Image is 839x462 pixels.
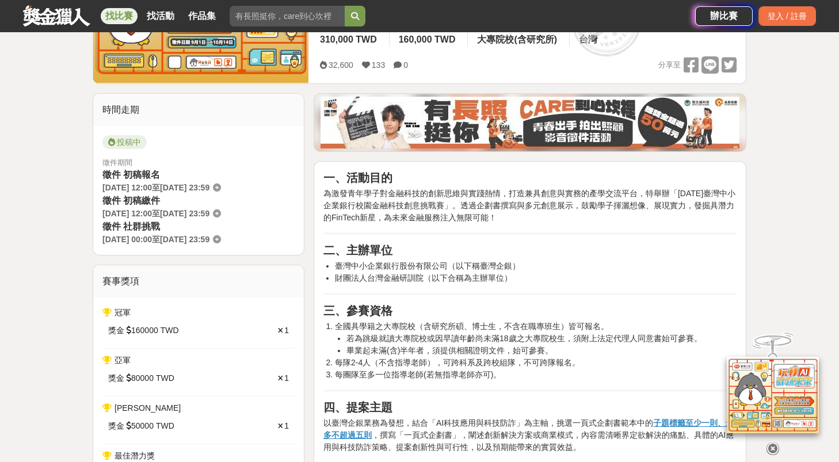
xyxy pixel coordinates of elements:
span: 至 [152,235,160,244]
strong: 一、活動目的 [323,171,392,184]
span: 徵件 初稿報名 [102,170,160,180]
span: 310,000 TWD [320,35,377,44]
span: 獎金 [108,420,124,432]
img: d2146d9a-e6f6-4337-9592-8cefde37ba6b.png [727,357,819,433]
span: 160000 [131,324,158,337]
span: 冠軍 [115,308,131,317]
span: [DATE] 12:00 [102,209,152,218]
span: 最佳潛力獎 [115,451,155,460]
span: 50000 [131,420,154,432]
strong: 三、參賽資格 [323,304,392,317]
input: 有長照挺你，care到心坎裡！青春出手，拍出照顧 影音徵件活動 [230,6,345,26]
li: 每隊2-4人（不含指導老師），可跨科系及跨校組隊，不可跨隊報名。 [335,357,737,369]
li: 畢業起未滿(含)半年者，須提供相關證明文件，始可參賽。 [346,345,737,357]
span: [DATE] 00:00 [102,235,152,244]
strong: 四、提案主題 [323,401,392,414]
li: 每團隊至多一位指導老師(若無指導老師亦可)。 [335,369,737,381]
a: 作品集 [184,8,220,24]
span: 1 [284,326,289,335]
u: 子題標籤至少一則、最多不超過五則 [323,418,734,440]
span: 至 [152,209,160,218]
span: 至 [152,183,160,192]
span: 徵件期間 [102,158,132,167]
span: 徵件 社群挑戰 [102,222,160,231]
span: TWD [156,372,174,384]
div: 登入 / 註冊 [758,6,816,26]
li: 臺灣中小企業銀行股份有限公司（以下稱臺灣企銀） [335,260,737,272]
span: [DATE] 23:59 [160,183,209,192]
li: 財團法人台灣金融研訓院（以下合稱為主辦單位） [335,272,737,284]
img: 35ad34ac-3361-4bcf-919e-8d747461931d.jpg [321,97,739,148]
li: 全國具學籍之大專院校（含研究所碩、博士生，不含在職專班生）皆可報名。 [335,320,737,357]
span: 133 [372,60,385,70]
span: 獎金 [108,372,124,384]
span: [DATE] 12:00 [102,183,152,192]
div: 賽事獎項 [93,265,304,297]
span: [PERSON_NAME] [115,403,181,413]
p: 以臺灣企銀業務為發想，結合「AI科技應用與科技防詐」為主軸，挑選一頁式企劃書範本中的 ，撰寫「一頁式企劃書」，闡述創新解決方案或商業模式，內容需清晰界定欲解決的痛點、具體的AI應用與科技防詐策略... [323,417,737,453]
span: 分享至 [658,56,681,74]
p: 為激發青年學子對金融科技的創新思維與實踐熱情，打造兼具創意與實務的產學交流平台，特舉辦「[DATE]臺灣中小企業銀行校園金融科技創意挑戰賽」。透過企劃書撰寫與多元創意展示，鼓勵學子揮灑想像、展現... [323,188,737,224]
span: [DATE] 23:59 [160,235,209,244]
span: 大專院校(含研究所) [477,35,557,44]
a: 辦比賽 [695,6,753,26]
li: 若為跳級就讀大專院校或因早讀年齡尚未滿18歲之大專院校生，須附上法定代理人同意書始可參賽。 [346,333,737,345]
a: 找比賽 [101,8,138,24]
span: 160,000 TWD [399,35,456,44]
span: [DATE] 23:59 [160,209,209,218]
span: 32,600 [329,60,353,70]
span: TWD [161,324,179,337]
span: 獎金 [108,324,124,337]
div: 時間走期 [93,94,304,126]
span: 投稿中 [102,135,147,149]
span: 0 [403,60,408,70]
a: 找活動 [142,8,179,24]
strong: 二、主辦單位 [323,244,392,257]
span: 亞軍 [115,356,131,365]
span: 1 [284,421,289,430]
span: 徵件 初稿繳件 [102,196,160,205]
span: 80000 [131,372,154,384]
span: TWD [156,420,174,432]
span: 1 [284,373,289,383]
